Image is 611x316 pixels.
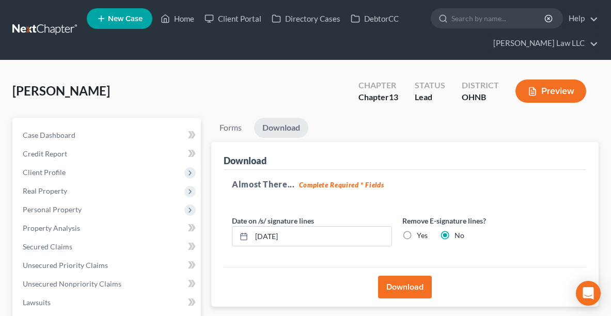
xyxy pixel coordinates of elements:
span: Case Dashboard [23,131,75,139]
div: Open Intercom Messenger [576,281,601,306]
div: OHNB [462,91,499,103]
label: Remove E-signature lines? [402,215,562,226]
a: Credit Report [14,145,201,163]
a: Client Portal [199,9,267,28]
div: Chapter [358,91,398,103]
span: Real Property [23,186,67,195]
div: Status [415,80,445,91]
label: Yes [417,230,428,241]
label: No [455,230,464,241]
span: Lawsuits [23,298,51,307]
a: Unsecured Priority Claims [14,256,201,275]
span: [PERSON_NAME] [12,83,110,98]
span: Unsecured Nonpriority Claims [23,279,121,288]
a: DebtorCC [346,9,404,28]
span: 13 [389,92,398,102]
a: [PERSON_NAME] Law LLC [488,34,598,53]
div: District [462,80,499,91]
a: Help [563,9,598,28]
a: Secured Claims [14,238,201,256]
div: Download [224,154,267,167]
a: Case Dashboard [14,126,201,145]
a: Forms [211,118,250,138]
a: Download [254,118,308,138]
span: Secured Claims [23,242,72,251]
input: Search by name... [451,9,546,28]
button: Preview [515,80,586,103]
div: Lead [415,91,445,103]
h5: Almost There... [232,178,578,191]
strong: Complete Required * Fields [299,181,384,189]
span: Property Analysis [23,224,80,232]
span: Client Profile [23,168,66,177]
span: Credit Report [23,149,67,158]
button: Download [378,276,432,298]
div: Chapter [358,80,398,91]
a: Home [155,9,199,28]
a: Lawsuits [14,293,201,312]
a: Property Analysis [14,219,201,238]
span: New Case [108,15,143,23]
input: MM/DD/YYYY [252,227,391,246]
span: Personal Property [23,205,82,214]
span: Unsecured Priority Claims [23,261,108,270]
label: Date on /s/ signature lines [232,215,314,226]
a: Unsecured Nonpriority Claims [14,275,201,293]
a: Directory Cases [267,9,346,28]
